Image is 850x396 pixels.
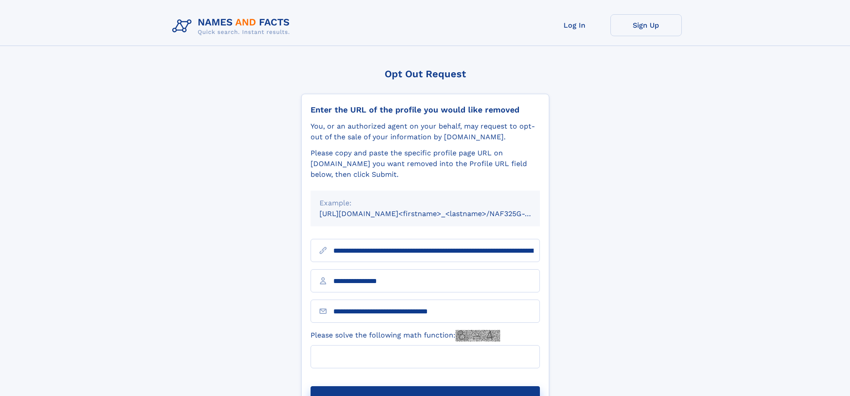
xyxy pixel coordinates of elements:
[610,14,682,36] a: Sign Up
[319,198,531,208] div: Example:
[311,148,540,180] div: Please copy and paste the specific profile page URL on [DOMAIN_NAME] you want removed into the Pr...
[311,330,500,342] label: Please solve the following math function:
[169,14,297,38] img: Logo Names and Facts
[301,68,549,79] div: Opt Out Request
[311,121,540,142] div: You, or an authorized agent on your behalf, may request to opt-out of the sale of your informatio...
[319,209,557,218] small: [URL][DOMAIN_NAME]<firstname>_<lastname>/NAF325G-xxxxxxxx
[539,14,610,36] a: Log In
[311,105,540,115] div: Enter the URL of the profile you would like removed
